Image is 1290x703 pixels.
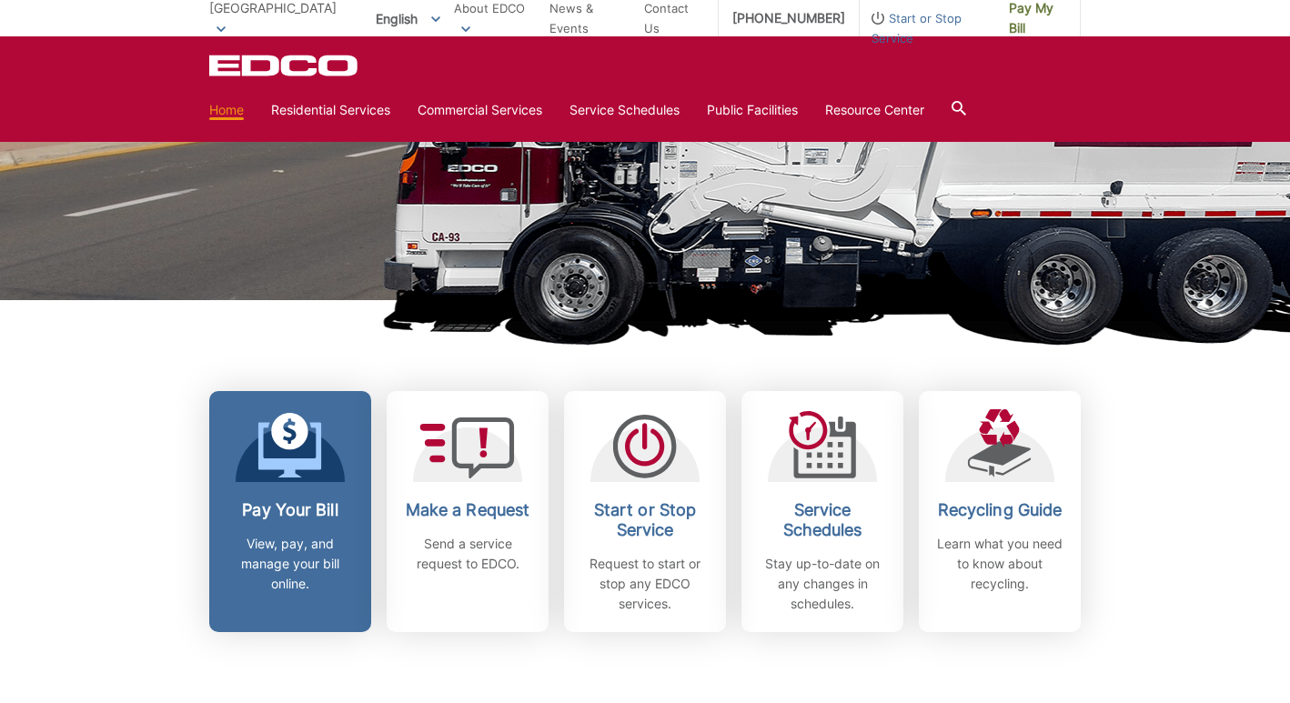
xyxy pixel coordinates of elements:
[932,534,1067,594] p: Learn what you need to know about recycling.
[400,500,535,520] h2: Make a Request
[223,534,358,594] p: View, pay, and manage your bill online.
[209,100,244,120] a: Home
[223,500,358,520] h2: Pay Your Bill
[707,100,798,120] a: Public Facilities
[387,391,549,632] a: Make a Request Send a service request to EDCO.
[569,100,680,120] a: Service Schedules
[741,391,903,632] a: Service Schedules Stay up-to-date on any changes in schedules.
[919,391,1081,632] a: Recycling Guide Learn what you need to know about recycling.
[271,100,390,120] a: Residential Services
[400,534,535,574] p: Send a service request to EDCO.
[932,500,1067,520] h2: Recycling Guide
[825,100,924,120] a: Resource Center
[578,500,712,540] h2: Start or Stop Service
[755,500,890,540] h2: Service Schedules
[209,55,360,76] a: EDCD logo. Return to the homepage.
[755,554,890,614] p: Stay up-to-date on any changes in schedules.
[578,554,712,614] p: Request to start or stop any EDCO services.
[209,391,371,632] a: Pay Your Bill View, pay, and manage your bill online.
[362,4,454,34] span: English
[418,100,542,120] a: Commercial Services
